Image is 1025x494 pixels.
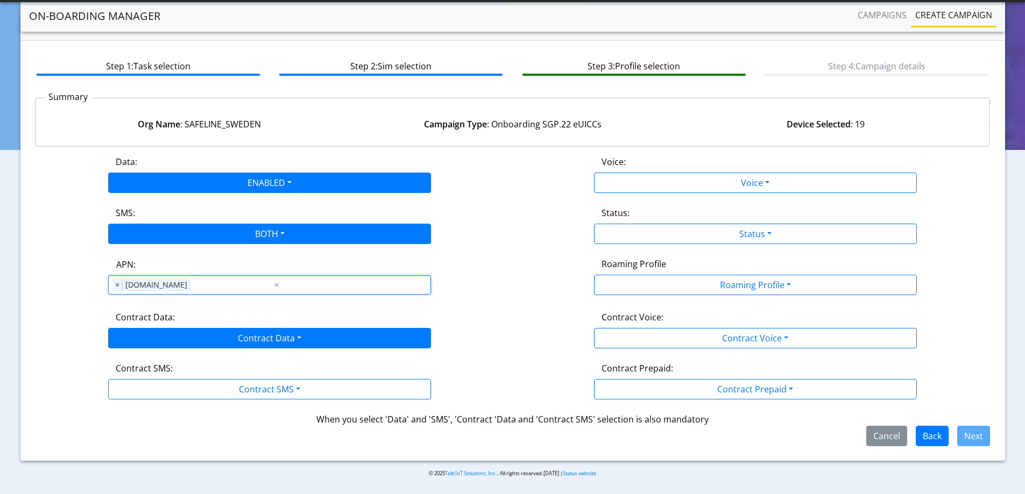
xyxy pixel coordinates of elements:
btn: Step 4: Campaign details [765,55,988,76]
button: ENABLED [108,173,431,193]
btn: Step 1: Task selection [37,55,260,76]
label: Contract Data: [116,311,175,324]
button: Back [916,426,949,446]
label: SMS: [116,206,135,219]
span: × [112,278,123,291]
a: Create campaign [911,4,996,26]
button: Voice [594,173,917,193]
span: [DOMAIN_NAME] [123,278,190,291]
strong: Campaign Type [424,118,487,130]
a: Status website [563,470,596,477]
label: Contract Voice: [602,311,663,324]
strong: Device Selected [787,118,851,130]
button: Contract Prepaid [594,379,917,399]
btn: Step 3: Profile selection [522,55,746,76]
btn: Step 2: Sim selection [279,55,503,76]
button: Cancel [866,426,907,446]
button: Contract Voice [594,328,917,348]
label: Contract Prepaid: [602,362,673,375]
button: BOTH [108,224,431,244]
label: Voice: [602,155,626,168]
strong: Org Name [138,118,180,130]
div: When you select 'Data' and 'SMS', 'Contract 'Data and 'Contract SMS' selection is also mandatory [35,413,991,426]
button: Status [594,224,917,244]
label: Data: [116,155,137,168]
label: APN: [116,258,136,271]
label: Roaming Profile [602,257,666,270]
a: Campaigns [853,4,911,26]
div: : SAFELINE_SWEDEN [43,118,356,131]
label: Status: [602,206,630,219]
a: Telit IoT Solutions, Inc. [445,470,497,477]
button: Next [957,426,990,446]
p: Summary [44,90,93,103]
p: © 2025 . All rights reserved.[DATE] | [264,469,761,477]
span: Clear all [272,278,281,291]
button: Contract Data [108,328,431,348]
div: : 19 [669,118,982,131]
div: : Onboarding SGP.22 eUICCs [356,118,669,131]
a: On-Boarding Manager [29,5,160,27]
label: Contract SMS: [116,362,173,375]
button: Roaming Profile [594,275,917,295]
button: Contract SMS [108,379,431,399]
